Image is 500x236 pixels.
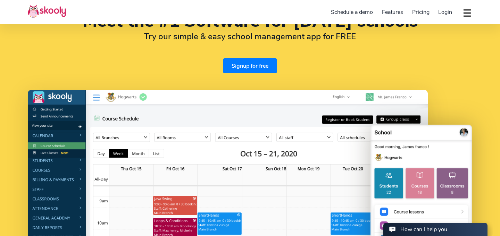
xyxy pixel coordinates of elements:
a: Pricing [408,7,434,18]
h1: Meet the #1 Software for [DATE] schools [28,13,472,29]
span: Pricing [412,8,430,16]
a: Features [377,7,408,18]
img: Skooly [28,5,66,18]
a: Schedule a demo [327,7,378,18]
a: Login [434,7,457,18]
h2: Try our simple & easy school management app for FREE [28,31,472,42]
span: Login [438,8,452,16]
a: Signup for free [223,58,277,73]
button: dropdown menu [462,5,472,21]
